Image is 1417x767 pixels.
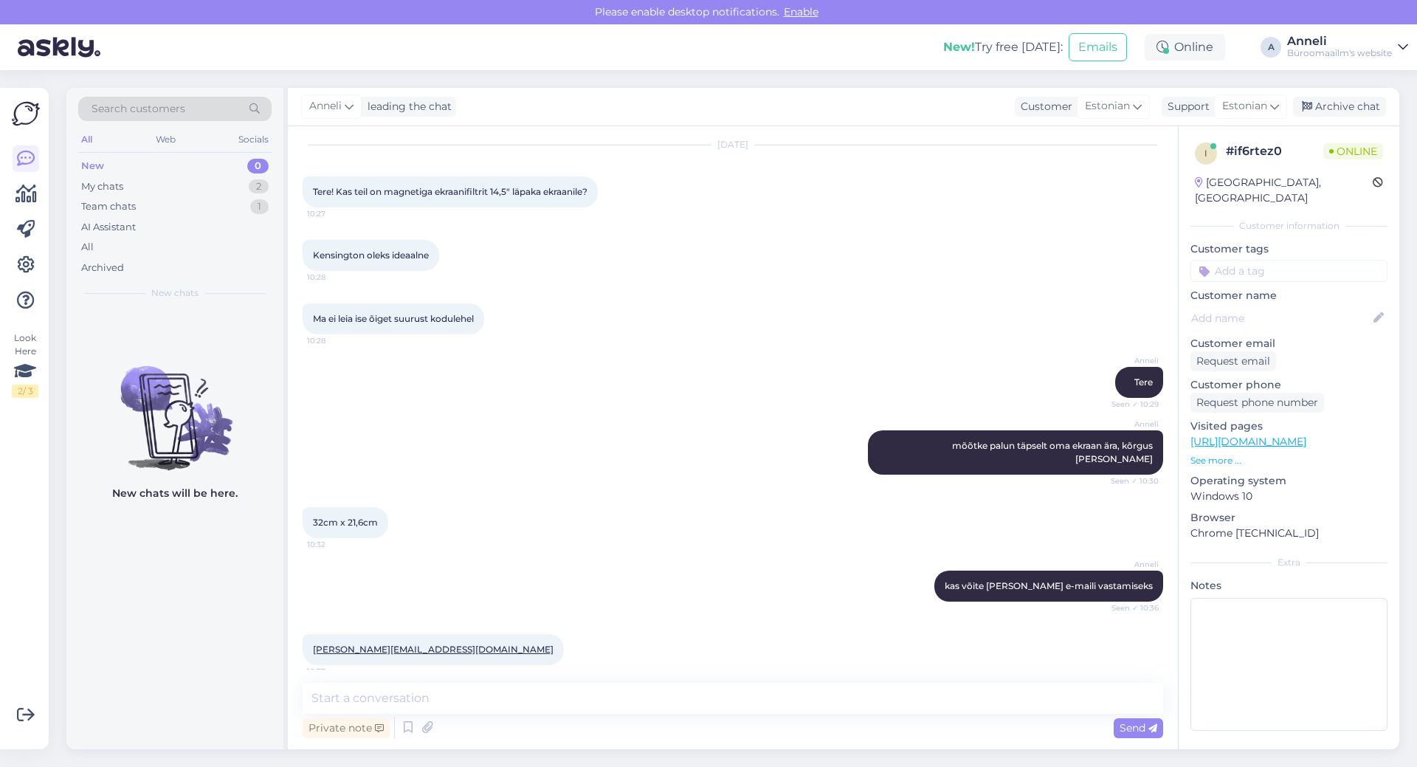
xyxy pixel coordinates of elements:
[249,179,269,194] div: 2
[1134,376,1153,388] span: Tere
[307,208,362,219] span: 10:27
[307,335,362,346] span: 10:28
[1190,377,1387,393] p: Customer phone
[303,138,1163,151] div: [DATE]
[1190,510,1387,526] p: Browser
[1204,148,1207,159] span: i
[1015,99,1072,114] div: Customer
[1195,175,1373,206] div: [GEOGRAPHIC_DATA], [GEOGRAPHIC_DATA]
[1190,556,1387,569] div: Extra
[1190,288,1387,303] p: Customer name
[1222,98,1267,114] span: Estonian
[1191,310,1371,326] input: Add name
[779,5,823,18] span: Enable
[313,644,554,655] a: [PERSON_NAME][EMAIL_ADDRESS][DOMAIN_NAME]
[1190,336,1387,351] p: Customer email
[307,539,362,550] span: 10:32
[1226,142,1323,160] div: # if6rtez0
[1190,435,1306,448] a: [URL][DOMAIN_NAME]
[81,261,124,275] div: Archived
[307,272,362,283] span: 10:28
[1103,355,1159,366] span: Anneli
[12,331,38,398] div: Look Here
[153,130,179,149] div: Web
[151,286,199,300] span: New chats
[81,240,94,255] div: All
[1103,602,1159,613] span: Seen ✓ 10:36
[1261,37,1281,58] div: A
[943,40,975,54] b: New!
[1190,489,1387,504] p: Windows 10
[12,385,38,398] div: 2 / 3
[1190,393,1324,413] div: Request phone number
[1103,559,1159,570] span: Anneli
[1190,526,1387,541] p: Chrome [TECHNICAL_ID]
[1190,473,1387,489] p: Operating system
[303,718,390,738] div: Private note
[1145,34,1225,61] div: Online
[66,340,283,472] img: No chats
[81,179,123,194] div: My chats
[1287,47,1392,59] div: Büroomaailm's website
[1323,143,1383,159] span: Online
[1190,351,1276,371] div: Request email
[1190,260,1387,282] input: Add a tag
[1103,399,1159,410] span: Seen ✓ 10:29
[81,220,136,235] div: AI Assistant
[1287,35,1408,59] a: AnneliBüroomaailm's website
[1085,98,1130,114] span: Estonian
[81,199,136,214] div: Team chats
[362,99,452,114] div: leading the chat
[313,517,378,528] span: 32cm x 21,6cm
[1069,33,1127,61] button: Emails
[81,159,104,173] div: New
[1190,454,1387,467] p: See more ...
[313,250,429,261] span: Kensington oleks ideaalne
[309,98,342,114] span: Anneli
[92,101,185,117] span: Search customers
[1120,721,1157,735] span: Send
[1293,97,1386,117] div: Archive chat
[1190,578,1387,594] p: Notes
[12,100,40,128] img: Askly Logo
[307,666,362,677] span: 10:37
[1190,241,1387,257] p: Customer tags
[112,486,238,501] p: New chats will be here.
[1162,99,1210,114] div: Support
[945,580,1153,591] span: kas võite [PERSON_NAME] e-maili vastamiseks
[1190,219,1387,233] div: Customer information
[1190,419,1387,434] p: Visited pages
[235,130,272,149] div: Socials
[247,159,269,173] div: 0
[943,38,1063,56] div: Try free [DATE]:
[313,313,474,324] span: Ma ei leia ise õiget suurust kodulehel
[250,199,269,214] div: 1
[78,130,95,149] div: All
[1287,35,1392,47] div: Anneli
[952,440,1155,464] span: mõõtke palun täpselt oma ekraan ära, kõrgus [PERSON_NAME]
[1103,419,1159,430] span: Anneli
[1103,475,1159,486] span: Seen ✓ 10:30
[313,186,587,197] span: Tere! Kas teil on magnetiga ekraanifiltrit 14,5" läpaka ekraanile?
